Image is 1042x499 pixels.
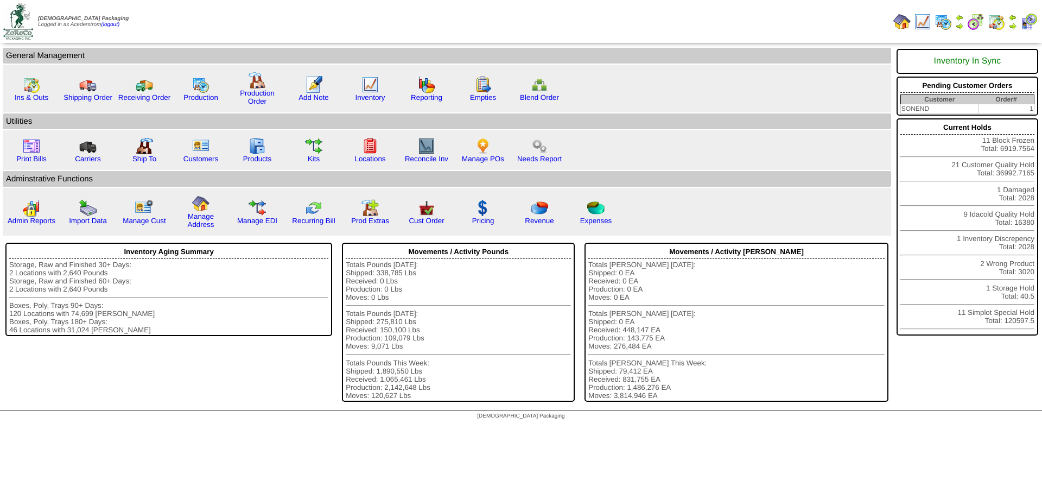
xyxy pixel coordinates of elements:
[474,137,492,155] img: po.png
[361,199,379,217] img: prodextras.gif
[240,89,275,105] a: Production Order
[15,93,48,102] a: Ins & Outs
[955,22,964,30] img: arrowright.gif
[23,76,40,93] img: calendarinout.gif
[411,93,442,102] a: Reporting
[346,245,571,259] div: Movements / Activity Pounds
[75,155,100,163] a: Carriers
[3,113,891,129] td: Utilities
[3,171,891,187] td: Adminstrative Functions
[520,93,559,102] a: Blend Order
[1020,13,1038,30] img: calendarcustomer.gif
[135,199,155,217] img: managecust.png
[63,93,112,102] a: Shipping Order
[525,217,554,225] a: Revenue
[192,195,209,212] img: home.gif
[893,13,911,30] img: home.gif
[183,155,218,163] a: Customers
[470,93,496,102] a: Empties
[531,199,548,217] img: pie_chart.png
[123,217,166,225] a: Manage Cust
[474,76,492,93] img: workorder.gif
[136,76,153,93] img: truck2.gif
[462,155,504,163] a: Manage POs
[409,217,444,225] a: Cust Order
[118,93,170,102] a: Receiving Order
[361,137,379,155] img: locations.gif
[517,155,562,163] a: Needs Report
[188,212,214,229] a: Manage Address
[979,104,1034,113] td: 1
[346,261,571,400] div: Totals Pounds [DATE]: Shipped: 338,785 Lbs Received: 0 Lbs Production: 0 Lbs Moves: 0 Lbs Totals ...
[79,76,97,93] img: truck.gif
[405,155,448,163] a: Reconcile Inv
[305,137,322,155] img: workflow.gif
[418,137,435,155] img: line_graph2.gif
[292,217,335,225] a: Recurring Bill
[955,13,964,22] img: arrowleft.gif
[580,217,612,225] a: Expenses
[935,13,952,30] img: calendarprod.gif
[588,261,885,400] div: Totals [PERSON_NAME] [DATE]: Shipped: 0 EA Received: 0 EA Production: 0 EA Moves: 0 EA Totals [PE...
[900,51,1034,72] div: Inventory In Sync
[3,48,891,64] td: General Management
[3,3,33,40] img: zoroco-logo-small.webp
[305,76,322,93] img: orders.gif
[418,76,435,93] img: graph.gif
[900,95,978,104] th: Customer
[101,22,119,28] a: (logout)
[1008,22,1017,30] img: arrowright.gif
[38,16,129,22] span: [DEMOGRAPHIC_DATA] Packaging
[243,155,272,163] a: Products
[418,199,435,217] img: cust_order.png
[361,76,379,93] img: line_graph.gif
[900,79,1034,93] div: Pending Customer Orders
[132,155,156,163] a: Ship To
[354,155,385,163] a: Locations
[588,245,885,259] div: Movements / Activity [PERSON_NAME]
[192,137,209,155] img: customers.gif
[351,217,389,225] a: Prod Extras
[192,76,209,93] img: calendarprod.gif
[79,199,97,217] img: import.gif
[967,13,984,30] img: calendarblend.gif
[900,121,1034,135] div: Current Holds
[587,199,605,217] img: pie_chart2.png
[23,199,40,217] img: graph2.png
[900,104,978,113] td: SONEND
[69,217,107,225] a: Import Data
[355,93,385,102] a: Inventory
[16,155,47,163] a: Print Bills
[308,155,320,163] a: Kits
[305,199,322,217] img: reconcile.gif
[531,137,548,155] img: workflow.png
[136,137,153,155] img: factory2.gif
[988,13,1005,30] img: calendarinout.gif
[477,413,564,419] span: [DEMOGRAPHIC_DATA] Packaging
[183,93,218,102] a: Production
[897,118,1038,336] div: 11 Block Frozen Total: 6919.7564 21 Customer Quality Hold Total: 36992.7165 1 Damaged Total: 2028...
[249,199,266,217] img: edi.gif
[979,95,1034,104] th: Order#
[1008,13,1017,22] img: arrowleft.gif
[8,217,55,225] a: Admin Reports
[249,137,266,155] img: cabinet.gif
[249,72,266,89] img: factory.gif
[531,76,548,93] img: network.png
[914,13,931,30] img: line_graph.gif
[474,199,492,217] img: dollar.gif
[79,137,97,155] img: truck3.gif
[472,217,494,225] a: Pricing
[9,245,328,259] div: Inventory Aging Summary
[38,16,129,28] span: Logged in as Acederstrom
[9,261,328,334] div: Storage, Raw and Finished 30+ Days: 2 Locations with 2,640 Pounds Storage, Raw and Finished 60+ D...
[298,93,329,102] a: Add Note
[237,217,277,225] a: Manage EDI
[23,137,40,155] img: invoice2.gif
